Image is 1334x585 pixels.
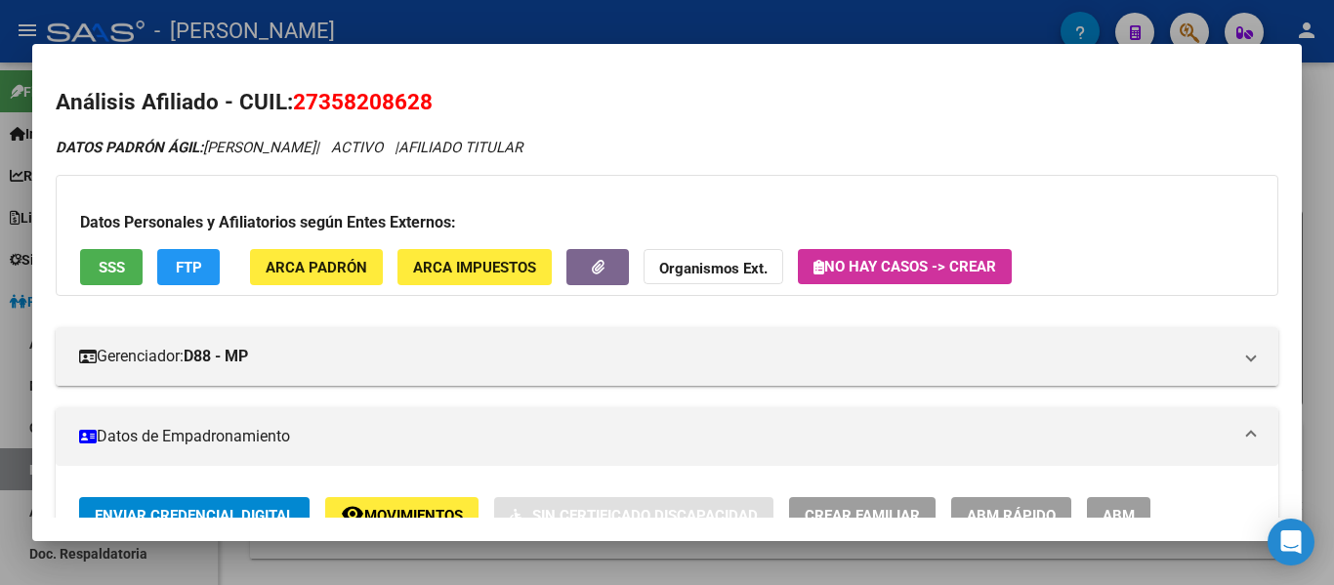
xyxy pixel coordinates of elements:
[56,327,1278,386] mat-expansion-panel-header: Gerenciador:D88 - MP
[293,89,433,114] span: 27358208628
[644,249,783,285] button: Organismos Ext.
[80,211,1254,234] h3: Datos Personales y Afiliatorios según Entes Externos:
[397,249,552,285] button: ARCA Impuestos
[951,497,1071,533] button: ABM Rápido
[1087,497,1150,533] button: ABM
[364,507,463,524] span: Movimientos
[413,259,536,276] span: ARCA Impuestos
[1103,507,1135,524] span: ABM
[325,497,479,533] button: Movimientos
[184,345,248,368] strong: D88 - MP
[494,497,773,533] button: Sin Certificado Discapacidad
[56,139,315,156] span: [PERSON_NAME]
[805,507,920,524] span: Crear Familiar
[813,258,996,275] span: No hay casos -> Crear
[79,345,1231,368] mat-panel-title: Gerenciador:
[967,507,1056,524] span: ABM Rápido
[95,507,294,524] span: Enviar Credencial Digital
[157,249,220,285] button: FTP
[79,425,1231,448] mat-panel-title: Datos de Empadronamiento
[99,259,125,276] span: SSS
[250,249,383,285] button: ARCA Padrón
[659,260,768,277] strong: Organismos Ext.
[266,259,367,276] span: ARCA Padrón
[79,497,310,533] button: Enviar Credencial Digital
[176,259,202,276] span: FTP
[398,139,522,156] span: AFILIADO TITULAR
[56,86,1278,119] h2: Análisis Afiliado - CUIL:
[789,497,936,533] button: Crear Familiar
[341,502,364,525] mat-icon: remove_red_eye
[1268,519,1314,565] div: Open Intercom Messenger
[56,407,1278,466] mat-expansion-panel-header: Datos de Empadronamiento
[56,139,522,156] i: | ACTIVO |
[798,249,1012,284] button: No hay casos -> Crear
[532,507,758,524] span: Sin Certificado Discapacidad
[80,249,143,285] button: SSS
[56,139,203,156] strong: DATOS PADRÓN ÁGIL:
